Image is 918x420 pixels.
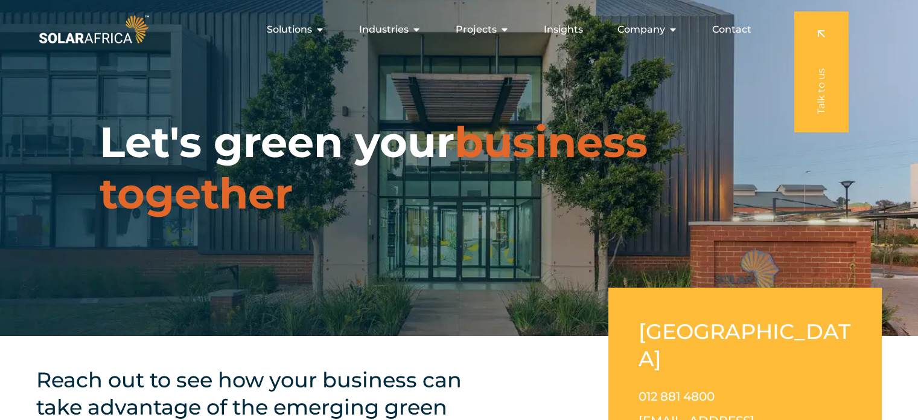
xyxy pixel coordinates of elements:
h1: Let's green your [100,117,818,219]
a: Insights [544,22,583,37]
nav: Menu [151,18,761,42]
span: Industries [359,22,409,37]
a: Contact [712,22,751,37]
span: Company [617,22,665,37]
span: business together [100,116,648,219]
div: Menu Toggle [151,18,761,42]
a: 012 881 4800 [639,389,715,404]
span: Solutions [267,22,312,37]
h2: [GEOGRAPHIC_DATA] [639,318,852,372]
span: Projects [456,22,497,37]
